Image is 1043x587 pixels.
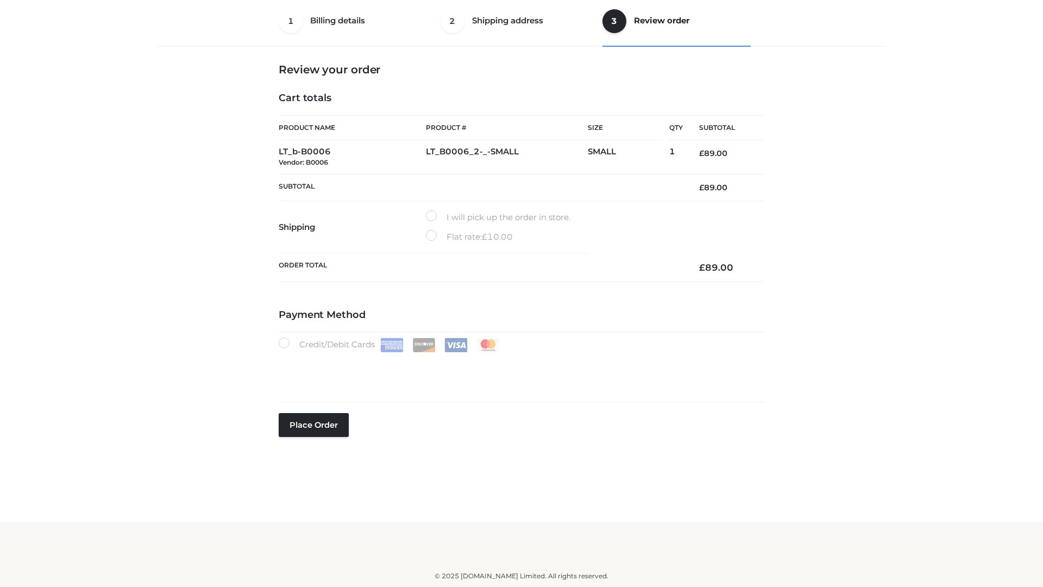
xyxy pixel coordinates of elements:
bdi: 89.00 [699,183,727,192]
th: Order Total [279,253,683,282]
span: £ [699,183,704,192]
span: £ [699,148,704,158]
h4: Payment Method [279,309,764,321]
th: Qty [669,115,683,140]
small: Vendor: B0006 [279,158,328,166]
label: Credit/Debit Cards [279,338,501,352]
th: Product # [426,115,588,140]
td: 1 [669,140,683,174]
iframe: Secure payment input frame [277,350,762,390]
img: Visa [444,338,468,352]
label: I will pick up the order in store. [426,210,570,224]
h4: Cart totals [279,92,764,104]
img: Mastercard [476,338,500,352]
img: Amex [380,338,404,352]
th: Subtotal [683,116,764,140]
td: LT_B0006_2-_-SMALL [426,140,588,174]
th: Subtotal [279,174,683,201]
td: LT_b-B0006 [279,140,426,174]
img: Discover [412,338,436,352]
bdi: 10.00 [482,232,513,242]
td: SMALL [588,140,669,174]
span: £ [482,232,487,242]
div: © 2025 [DOMAIN_NAME] Limited. All rights reserved. [161,571,882,582]
th: Shipping [279,201,426,253]
th: Product Name [279,115,426,140]
label: Flat rate: [426,230,513,244]
bdi: 89.00 [699,262,733,273]
button: Place order [279,413,349,437]
bdi: 89.00 [699,148,727,158]
th: Size [588,116,664,140]
h3: Review your order [279,63,764,76]
span: £ [699,262,705,273]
